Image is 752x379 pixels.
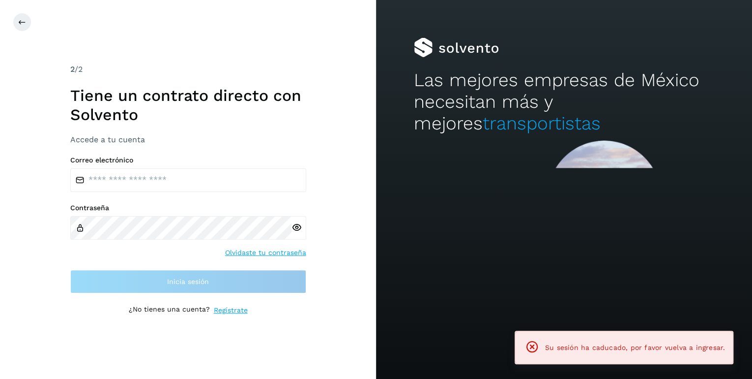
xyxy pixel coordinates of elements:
label: Correo electrónico [70,156,306,164]
h3: Accede a tu cuenta [70,135,306,144]
span: 2 [70,64,75,74]
span: Su sesión ha caducado, por favor vuelva a ingresar. [545,344,725,351]
button: Inicia sesión [70,270,306,293]
h1: Tiene un contrato directo con Solvento [70,86,306,124]
div: /2 [70,63,306,75]
a: Olvidaste tu contraseña [225,248,306,258]
p: ¿No tienes una cuenta? [129,305,210,316]
span: Inicia sesión [167,278,209,285]
h2: Las mejores empresas de México necesitan más y mejores [414,69,715,135]
a: Regístrate [214,305,248,316]
label: Contraseña [70,204,306,212]
span: transportistas [483,113,601,134]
